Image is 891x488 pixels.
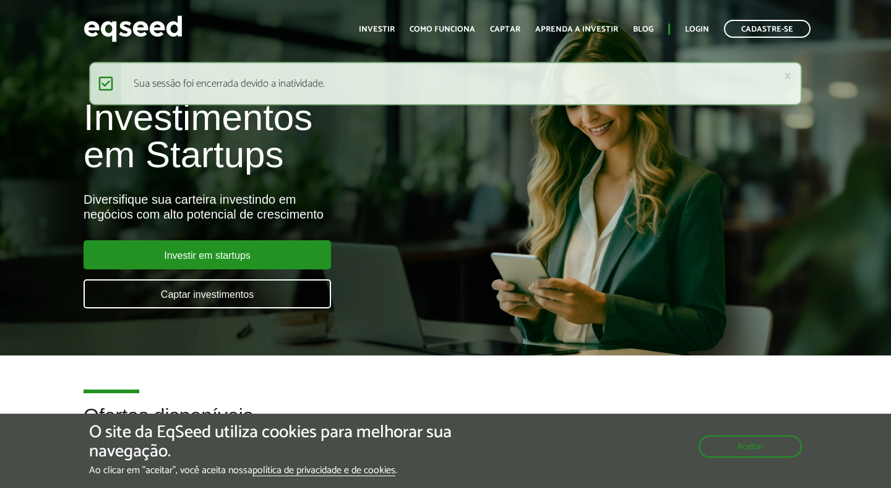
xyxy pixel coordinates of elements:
[84,405,807,445] h2: Ofertas disponíveis
[84,12,183,45] img: EqSeed
[410,25,475,33] a: Como funciona
[699,435,802,458] button: Aceitar
[784,69,791,82] a: ×
[535,25,618,33] a: Aprenda a investir
[84,192,510,222] div: Diversifique sua carteira investindo em negócios com alto potencial de crescimento
[252,466,395,476] a: política de privacidade e de cookies
[84,99,510,173] h1: Investimentos em Startups
[89,62,802,105] div: Sua sessão foi encerrada devido a inatividade.
[84,240,331,269] a: Investir em startups
[724,20,811,38] a: Cadastre-se
[89,423,517,461] h5: O site da EqSeed utiliza cookies para melhorar sua navegação.
[490,25,520,33] a: Captar
[685,25,709,33] a: Login
[633,25,653,33] a: Blog
[89,464,517,476] p: Ao clicar em "aceitar", você aceita nossa .
[359,25,395,33] a: Investir
[84,279,331,308] a: Captar investimentos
